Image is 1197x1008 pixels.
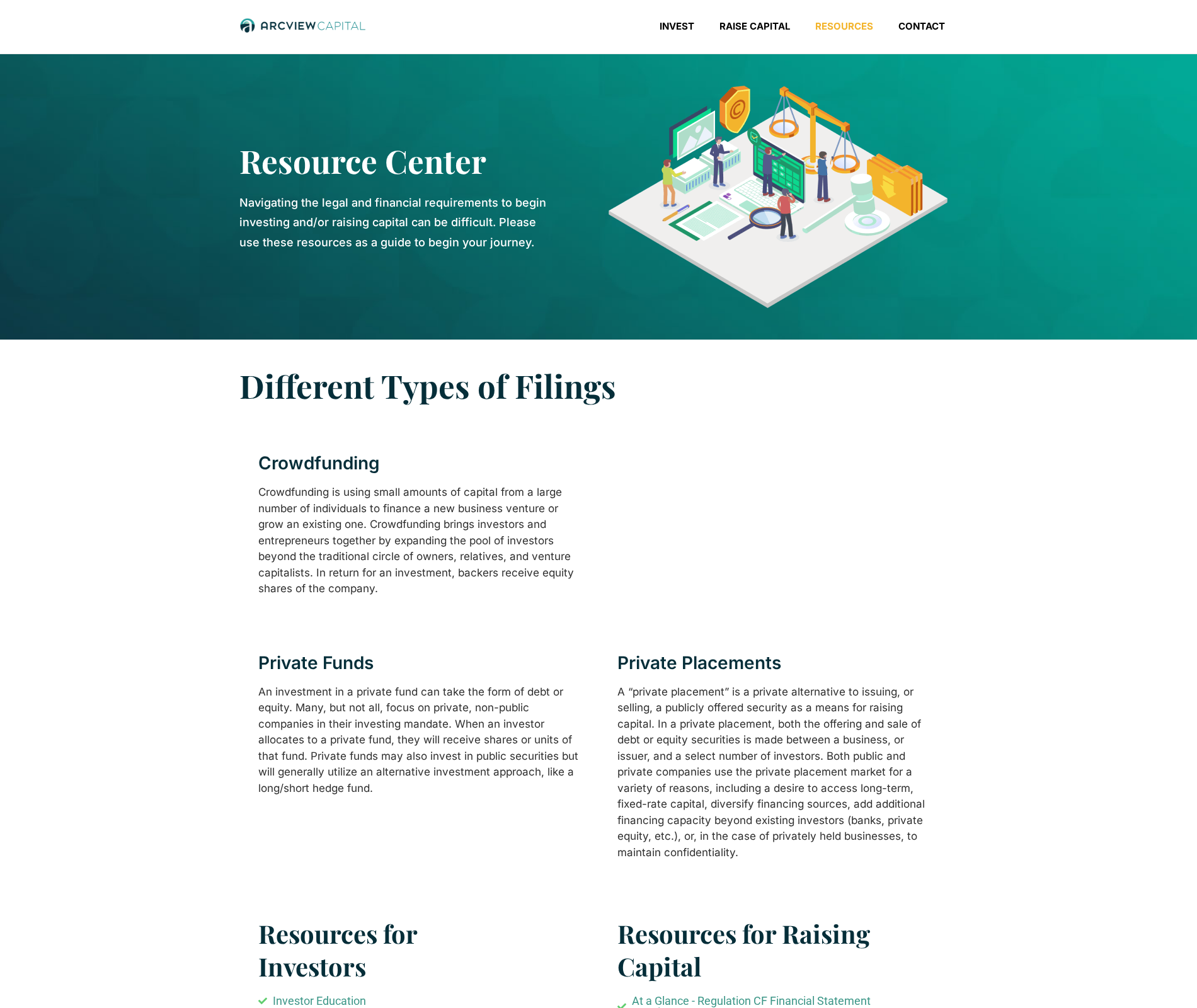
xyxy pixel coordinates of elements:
span: Investor Education [270,995,366,1007]
h2: Private Funds [258,654,580,672]
a: Investor Education [258,995,580,1007]
div: Crowdfunding is using small amounts of capital from a large number of individuals to finance a ne... [258,484,580,597]
p: Navigating the legal and financial requirements to begin investing and/or raising capital can be ... [239,193,554,253]
h3: Different Types of Filings [239,365,926,407]
h2: Resources for Investors [258,917,580,983]
a: Raise Capital [707,20,803,33]
a: Resources [803,20,886,33]
a: Invest [647,20,707,33]
h2: Resources for Raising Capital [617,917,939,983]
div: A “private placement” is a private alternative to issuing, or selling, a publicly offered securit... [617,684,938,861]
div: An investment in a private fund can take the form of debt or equity. Many, but not all, focus on ... [258,684,580,797]
h2: Crowdfunding [258,454,580,472]
h2: Resource Center [239,142,554,180]
a: Contact [886,20,958,33]
h2: Private Placements [617,654,938,672]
